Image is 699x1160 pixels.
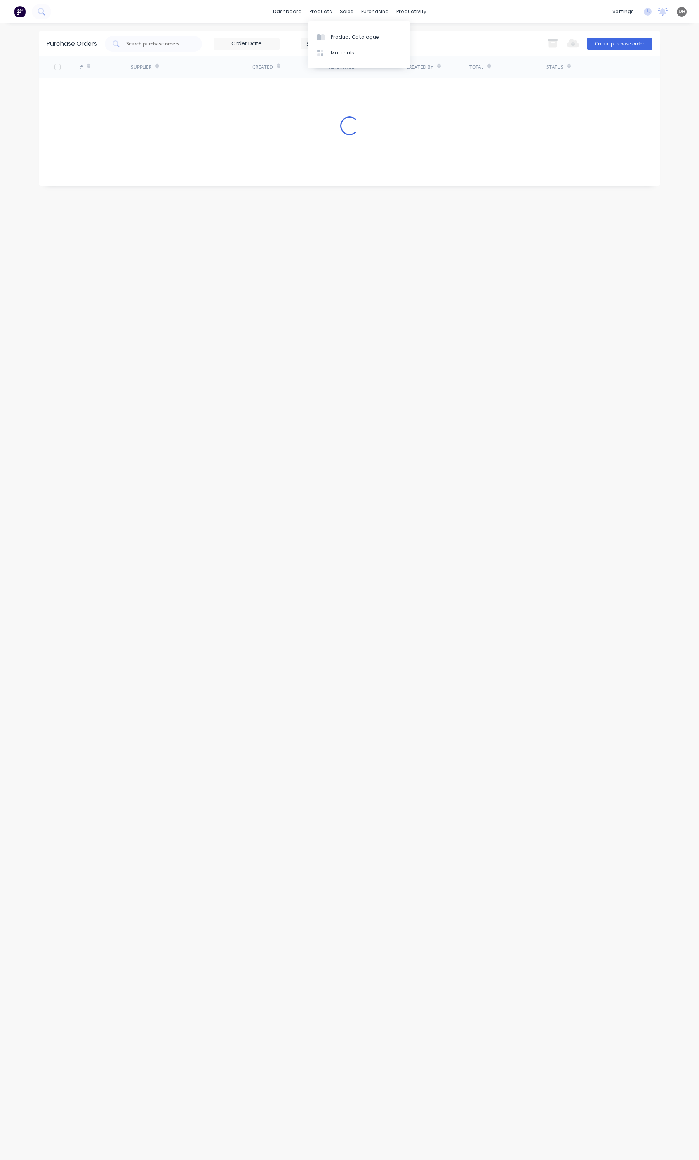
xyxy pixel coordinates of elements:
[357,6,393,17] div: purchasing
[131,64,151,71] div: Supplier
[47,39,97,49] div: Purchase Orders
[308,29,410,45] a: Product Catalogue
[306,6,336,17] div: products
[393,6,430,17] div: productivity
[406,64,433,71] div: Created By
[469,64,483,71] div: Total
[609,6,638,17] div: settings
[252,64,273,71] div: Created
[306,39,362,47] div: 5 Statuses
[14,6,26,17] img: Factory
[308,45,410,61] a: Materials
[331,34,379,41] div: Product Catalogue
[269,6,306,17] a: dashboard
[125,40,190,48] input: Search purchase orders...
[546,64,563,71] div: Status
[331,49,354,56] div: Materials
[336,6,357,17] div: sales
[678,8,685,15] span: DH
[214,38,279,50] input: Order Date
[587,38,652,50] button: Create purchase order
[80,64,83,71] div: #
